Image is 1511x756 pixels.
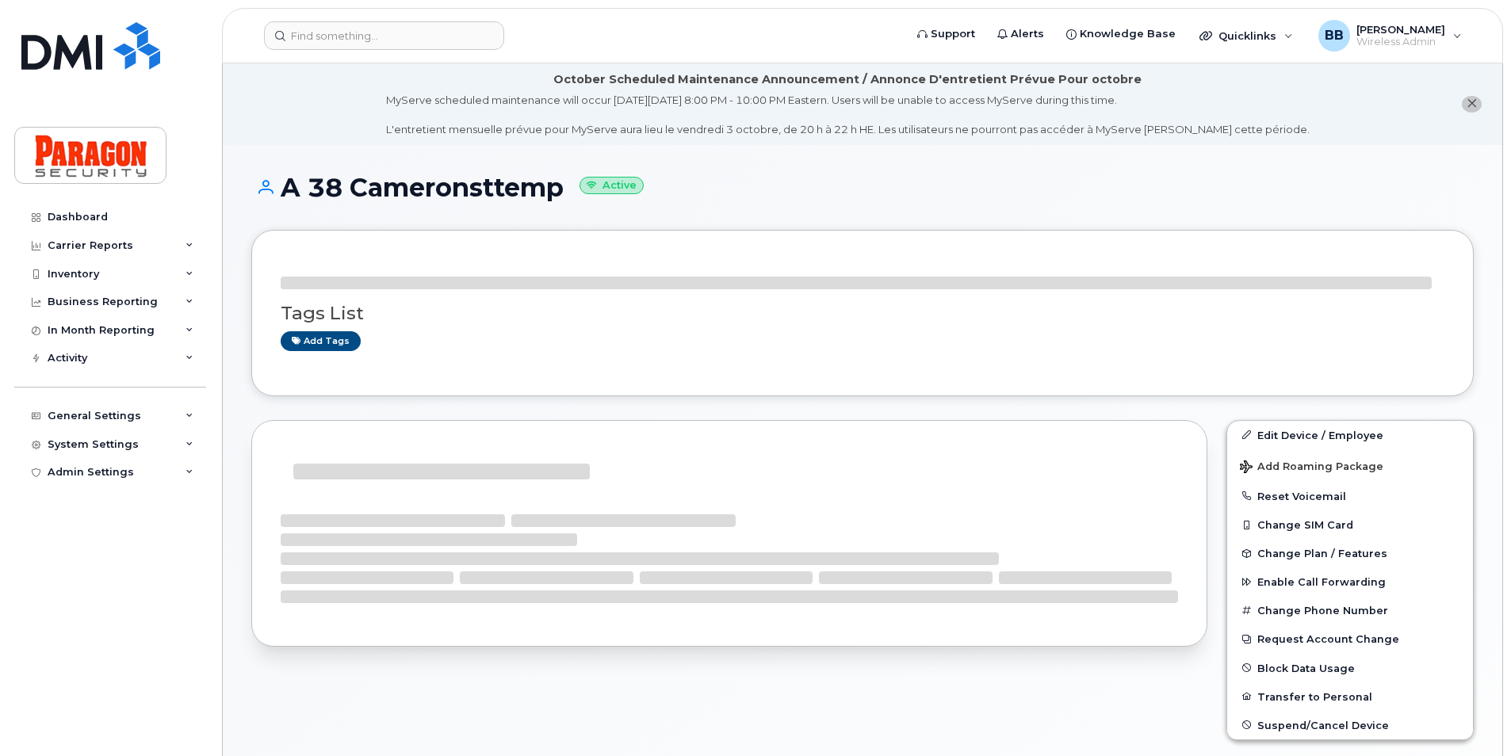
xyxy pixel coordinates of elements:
span: Change Plan / Features [1257,548,1387,559]
button: Enable Call Forwarding [1227,567,1473,596]
small: Active [580,177,644,195]
button: Change SIM Card [1227,510,1473,539]
a: Add tags [281,331,361,351]
button: Transfer to Personal [1227,682,1473,711]
a: Edit Device / Employee [1227,421,1473,449]
div: October Scheduled Maintenance Announcement / Annonce D'entretient Prévue Pour octobre [553,71,1142,88]
span: Add Roaming Package [1240,460,1383,475]
button: Reset Voicemail [1227,482,1473,510]
button: close notification [1462,96,1482,113]
button: Block Data Usage [1227,654,1473,682]
button: Suspend/Cancel Device [1227,711,1473,739]
h3: Tags List [281,304,1444,323]
button: Change Phone Number [1227,596,1473,624]
span: Suspend/Cancel Device [1257,719,1389,731]
button: Change Plan / Features [1227,539,1473,567]
div: MyServe scheduled maintenance will occur [DATE][DATE] 8:00 PM - 10:00 PM Eastern. Users will be u... [386,93,1310,137]
button: Add Roaming Package [1227,449,1473,482]
button: Request Account Change [1227,624,1473,653]
span: Enable Call Forwarding [1257,576,1386,588]
h1: A 38 Cameronsttemp [251,174,1474,201]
